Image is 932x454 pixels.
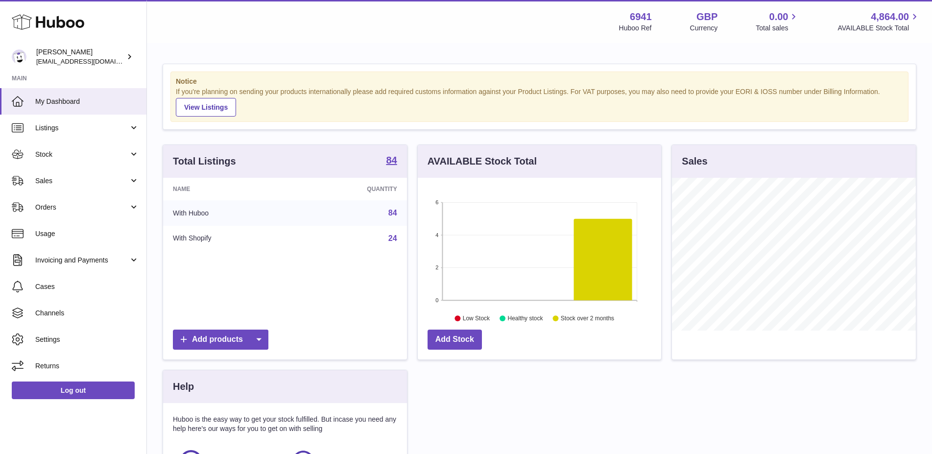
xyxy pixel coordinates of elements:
a: 24 [388,234,397,242]
span: Usage [35,229,139,239]
a: 4,864.00 AVAILABLE Stock Total [837,10,920,33]
text: 0 [435,297,438,303]
th: Name [163,178,294,200]
div: Huboo Ref [619,24,652,33]
text: 4 [435,232,438,238]
span: Cases [35,282,139,291]
text: Healthy stock [507,315,543,322]
img: support@photogears.uk [12,49,26,64]
span: Stock [35,150,129,159]
span: Returns [35,361,139,371]
a: 84 [386,155,397,167]
strong: GBP [696,10,717,24]
h3: Sales [682,155,707,168]
td: With Huboo [163,200,294,226]
div: [PERSON_NAME] [36,48,124,66]
p: Huboo is the easy way to get your stock fulfilled. But incase you need any help here's our ways f... [173,415,397,433]
h3: Total Listings [173,155,236,168]
a: View Listings [176,98,236,117]
strong: 84 [386,155,397,165]
span: AVAILABLE Stock Total [837,24,920,33]
span: Listings [35,123,129,133]
td: With Shopify [163,226,294,251]
span: Orders [35,203,129,212]
span: 4,864.00 [871,10,909,24]
div: If you're planning on sending your products internationally please add required customs informati... [176,87,903,117]
span: Channels [35,309,139,318]
text: 6 [435,199,438,205]
span: [EMAIL_ADDRESS][DOMAIN_NAME] [36,57,144,65]
a: Add products [173,330,268,350]
span: Settings [35,335,139,344]
text: 2 [435,264,438,270]
text: Stock over 2 months [561,315,614,322]
h3: AVAILABLE Stock Total [428,155,537,168]
a: 0.00 Total sales [756,10,799,33]
text: Low Stock [463,315,490,322]
th: Quantity [294,178,406,200]
h3: Help [173,380,194,393]
a: 84 [388,209,397,217]
strong: Notice [176,77,903,86]
a: Log out [12,382,135,399]
div: Currency [690,24,718,33]
span: Total sales [756,24,799,33]
span: 0.00 [769,10,789,24]
span: Invoicing and Payments [35,256,129,265]
a: Add Stock [428,330,482,350]
strong: 6941 [630,10,652,24]
span: Sales [35,176,129,186]
span: My Dashboard [35,97,139,106]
